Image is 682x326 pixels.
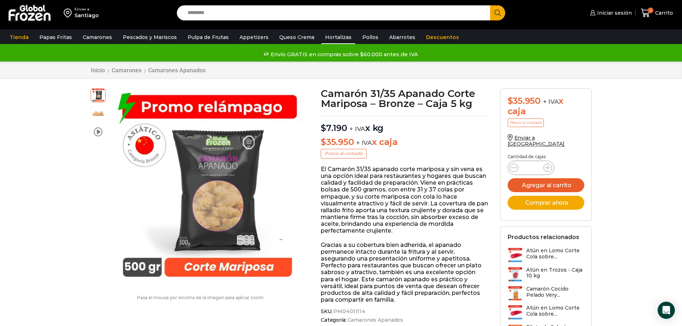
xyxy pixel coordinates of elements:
span: $ [508,96,513,106]
span: Categoría: [321,317,489,323]
a: 3 Carrito [639,5,675,21]
p: x kg [321,116,489,133]
span: SKU: [321,308,489,315]
button: Comprar ahora [508,196,584,210]
a: Pulpa de Frutas [184,30,232,44]
a: Inicio [91,67,105,74]
span: + IVA [356,139,372,146]
p: Precio al contado [321,149,367,158]
button: Search button [490,5,505,20]
button: Agregar al carrito [508,178,584,192]
a: Camarones [111,67,142,74]
a: Camarones [79,30,116,44]
a: Papas Fritas [36,30,76,44]
a: Abarrotes [386,30,419,44]
bdi: 35.950 [508,96,541,106]
nav: Breadcrumb [91,67,206,74]
bdi: 35.950 [321,137,354,147]
a: Enviar a [GEOGRAPHIC_DATA] [508,135,565,147]
input: Product quantity [524,163,538,173]
div: Santiago [74,12,99,19]
span: PM04011114 [332,308,366,315]
a: Atún en Lomo Corte Cola sobre... [508,248,584,263]
div: x caja [508,96,584,117]
a: Atún en Lomo Corte Cola sobre... [508,305,584,320]
span: camaron apanado [91,88,105,102]
a: Camarones Apanados [347,317,403,323]
h1: Camarón 31/35 Apanado Corte Mariposa – Bronze – Caja 5 kg [321,88,489,108]
span: Carrito [653,9,673,16]
span: 3 [648,8,653,13]
img: address-field-icon.svg [64,7,74,19]
h2: Productos relacionados [508,234,579,240]
span: $ [321,123,326,133]
a: Appetizers [236,30,272,44]
a: Iniciar sesión [588,6,632,20]
a: Pollos [359,30,382,44]
h3: Atún en Lomo Corte Cola sobre... [526,248,584,260]
a: Camarones Apanados [148,67,206,74]
p: Precio al contado [508,118,544,127]
p: Gracias a su cobertura bien adherida, el apanado permanece intacto durante la fritura y al servir... [321,242,489,303]
a: Tienda [6,30,32,44]
a: Camarón Cocido Pelado Very... [508,286,584,301]
p: Cantidad de cajas [508,154,584,159]
span: $ [321,137,326,147]
a: Queso Crema [276,30,318,44]
h3: Atún en Trozos - Caja 10 kg [526,267,584,279]
a: Atún en Trozos - Caja 10 kg [508,267,584,282]
span: + IVA [349,125,365,132]
bdi: 7.190 [321,123,347,133]
h3: Camarón Cocido Pelado Very... [526,286,584,298]
p: El Camarón 31/35 apanado corte mariposa y sin vena es una opción ideal para restaurantes y hogare... [321,166,489,234]
p: x caja [321,137,489,147]
h3: Atún en Lomo Corte Cola sobre... [526,305,584,317]
div: Open Intercom Messenger [658,302,675,319]
span: camaron-apanado [91,106,105,121]
span: + IVA [543,98,559,105]
a: Descuentos [422,30,463,44]
a: Pescados y Mariscos [119,30,180,44]
span: Iniciar sesión [595,9,632,16]
div: Enviar a [74,7,99,12]
a: Hortalizas [321,30,355,44]
p: Pasa el mouse por encima de la imagen para aplicar zoom [91,295,310,300]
